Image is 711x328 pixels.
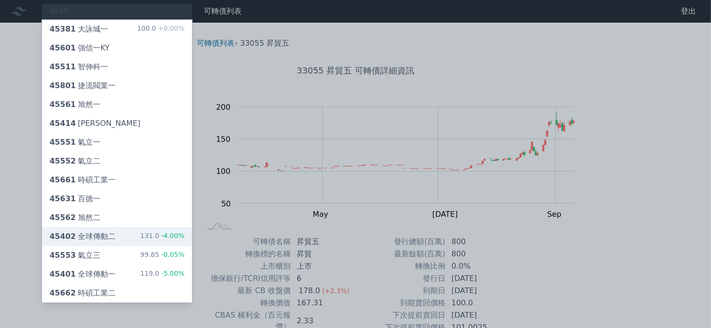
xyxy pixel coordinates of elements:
[156,25,184,32] span: +0.00%
[42,133,192,152] a: 45551氣立一
[50,43,76,52] span: 45601
[50,213,76,222] span: 45562
[159,232,184,239] span: -4.00%
[159,251,184,258] span: -0.05%
[42,171,192,189] a: 45661時碩工業一
[50,100,76,109] span: 45561
[50,288,76,297] span: 45662
[140,250,184,261] div: 99.85
[50,156,100,167] div: 氣立二
[50,193,100,205] div: 百德一
[50,156,76,165] span: 45552
[42,208,192,227] a: 45562旭然二
[50,212,100,223] div: 旭然二
[42,95,192,114] a: 45561旭然一
[50,251,76,260] span: 45553
[50,175,76,184] span: 45661
[42,227,192,246] a: 45402全球傳動二 131.0-4.00%
[42,114,192,133] a: 45414[PERSON_NAME]
[50,174,116,186] div: 時碩工業一
[42,39,192,57] a: 45601強信一KY
[140,231,184,242] div: 131.0
[50,24,108,35] div: 大詠城一
[50,269,116,280] div: 全球傳動一
[42,246,192,265] a: 45553氣立三 99.85-0.05%
[50,61,108,73] div: 智伸科一
[42,76,192,95] a: 45801捷流閥業一
[50,118,141,129] div: [PERSON_NAME]
[140,269,184,280] div: 119.0
[50,25,76,33] span: 45381
[42,265,192,284] a: 45401全球傳動一 119.0-5.00%
[50,42,109,54] div: 強信一KY
[50,81,76,90] span: 45801
[50,137,100,148] div: 氣立一
[50,62,76,71] span: 45511
[50,232,76,241] span: 45402
[50,250,100,261] div: 氣立三
[50,138,76,147] span: 45551
[42,152,192,171] a: 45552氣立二
[50,231,116,242] div: 全球傳動二
[50,270,76,279] span: 45401
[50,99,100,110] div: 旭然一
[50,194,76,203] span: 45631
[50,80,116,91] div: 捷流閥業一
[42,284,192,303] a: 45662時碩工業二
[50,287,116,299] div: 時碩工業二
[42,57,192,76] a: 45511智伸科一
[159,270,184,277] span: -5.00%
[42,189,192,208] a: 45631百德一
[137,24,184,35] div: 100.0
[42,20,192,39] a: 45381大詠城一 100.0+0.00%
[50,119,76,128] span: 45414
